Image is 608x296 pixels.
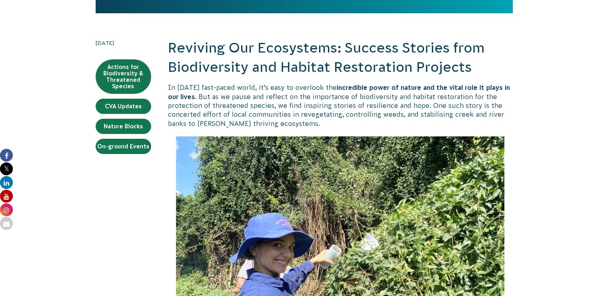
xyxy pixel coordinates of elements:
[168,83,513,128] p: In [DATE] fast-paced world, it’s easy to overlook the . But as we pause and reflect on the import...
[96,39,151,47] time: [DATE]
[168,84,510,100] strong: incredible power of nature and the vital role it plays in our lives
[96,139,151,154] a: On-ground Events
[168,39,513,77] h2: Reviving Our Ecosystems: Success Stories from Biodiversity and Habitat Restoration Projects
[96,99,151,114] a: CVA Updates
[96,119,151,134] a: Nature Blocks
[96,59,151,94] a: Actions for Biodiversity & Threatened Species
